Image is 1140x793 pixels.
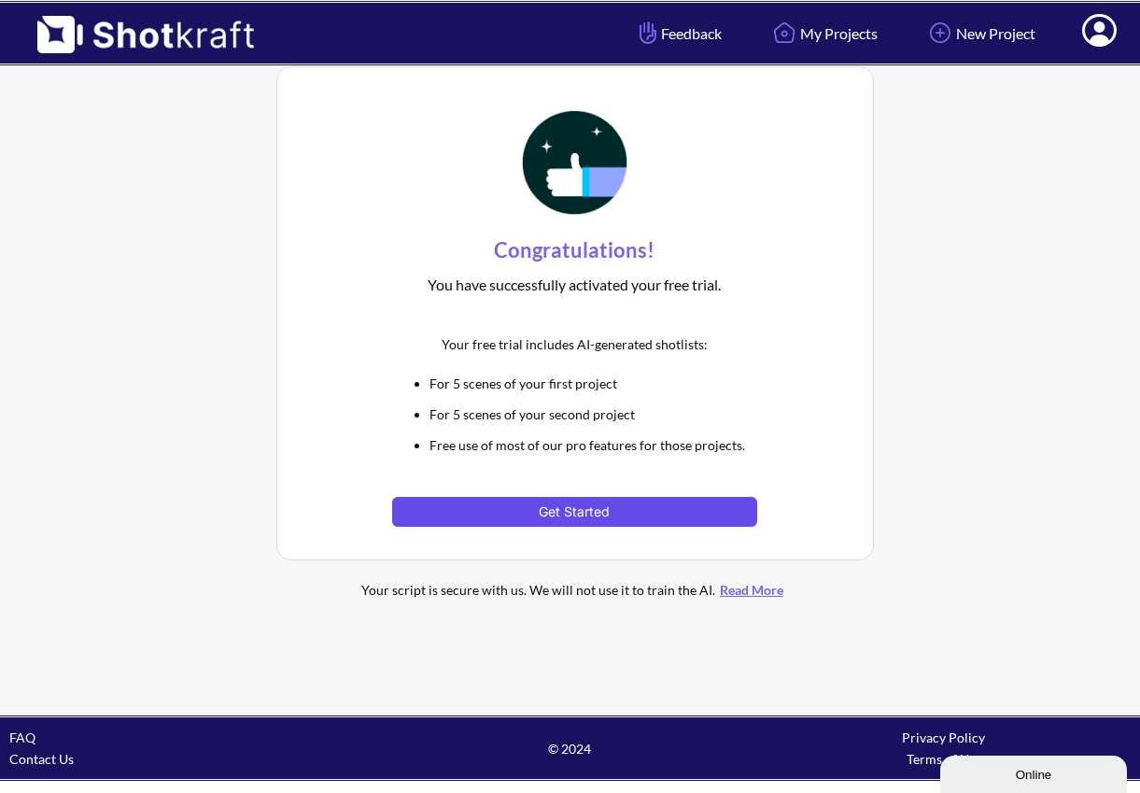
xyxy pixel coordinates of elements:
div: You have successfully activated your free trial. [392,269,757,301]
div: Congratulations! [392,232,757,269]
div: Your script is secure with us. We will not use it to train the AI. [323,579,827,601]
img: Add Icon [924,17,956,49]
span: Feedback [635,22,722,44]
iframe: chat widget [940,752,1131,793]
a: Read More [715,582,788,598]
a: My Projects [754,8,892,58]
div: Your free trial includes AI-generated shotlists: [392,329,757,360]
img: Home Icon [768,17,800,49]
img: Hand Icon [635,17,661,49]
a: FAQ [9,729,35,745]
a: New Project [910,8,1049,58]
div: Terms of Use [757,748,1131,770]
a: Contact Us [9,751,74,767]
img: Thumbs Up Icon [516,105,632,220]
li: For 5 scenes of your second project [429,404,757,425]
li: Free use of most of our pro features for those projects. [429,434,757,456]
button: Get Started [392,497,757,527]
span: © 2024 [383,738,756,759]
div: Privacy Policy [757,727,1131,748]
li: For 5 scenes of your first project [429,373,757,394]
